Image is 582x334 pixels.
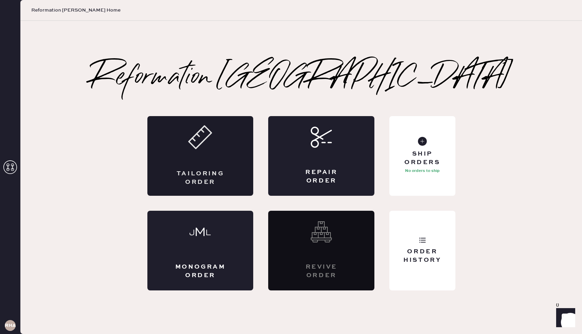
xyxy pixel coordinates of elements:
div: Repair Order [295,168,347,185]
div: Monogram Order [175,263,226,280]
iframe: Front Chat [550,303,579,333]
div: Interested? Contact us at care@hemster.co [268,211,374,290]
h2: Reformation [GEOGRAPHIC_DATA] [91,64,512,92]
div: Ship Orders [395,150,450,167]
div: Tailoring Order [175,170,226,187]
div: Order History [395,248,450,265]
p: No orders to ship [405,167,440,175]
h3: RHA [5,323,16,328]
div: Revive order [295,263,347,280]
span: Reformation [PERSON_NAME] Home [31,7,120,14]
